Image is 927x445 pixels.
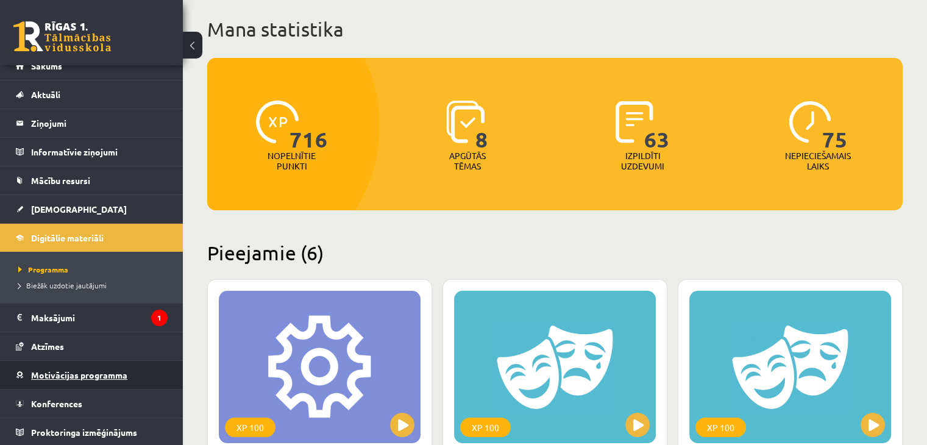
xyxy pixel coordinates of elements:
[644,101,670,151] span: 63
[446,101,485,143] img: icon-learned-topics-4a711ccc23c960034f471b6e78daf4a3bad4a20eaf4de84257b87e66633f6470.svg
[619,151,666,171] p: Izpildīti uzdevumi
[16,80,168,109] a: Aktuāli
[475,101,488,151] span: 8
[16,361,168,389] a: Motivācijas programma
[151,310,168,326] i: 1
[31,427,137,438] span: Proktoringa izmēģinājums
[31,369,127,380] span: Motivācijas programma
[13,21,111,52] a: Rīgas 1. Tālmācības vidusskola
[16,166,168,194] a: Mācību resursi
[16,390,168,418] a: Konferences
[16,195,168,223] a: [DEMOGRAPHIC_DATA]
[31,60,62,71] span: Sākums
[31,175,90,186] span: Mācību resursi
[18,280,171,291] a: Biežāk uzdotie jautājumi
[16,52,168,80] a: Sākums
[256,101,299,143] img: icon-xp-0682a9bc20223a9ccc6f5883a126b849a74cddfe5390d2b41b4391c66f2066e7.svg
[289,101,328,151] span: 716
[31,398,82,409] span: Konferences
[31,232,104,243] span: Digitālie materiāli
[785,151,851,171] p: Nepieciešamais laiks
[207,241,903,265] h2: Pieejamie (6)
[31,304,168,332] legend: Maksājumi
[444,151,491,171] p: Apgūtās tēmas
[16,224,168,252] a: Digitālie materiāli
[789,101,831,143] img: icon-clock-7be60019b62300814b6bd22b8e044499b485619524d84068768e800edab66f18.svg
[16,109,168,137] a: Ziņojumi
[16,138,168,166] a: Informatīvie ziņojumi
[31,109,168,137] legend: Ziņojumi
[31,138,168,166] legend: Informatīvie ziņojumi
[207,17,903,41] h1: Mana statistika
[460,418,511,437] div: XP 100
[18,280,107,290] span: Biežāk uzdotie jautājumi
[695,418,746,437] div: XP 100
[18,265,68,274] span: Programma
[16,332,168,360] a: Atzīmes
[616,101,653,143] img: icon-completed-tasks-ad58ae20a441b2904462921112bc710f1caf180af7a3daa7317a5a94f2d26646.svg
[225,418,275,437] div: XP 100
[18,264,171,275] a: Programma
[31,204,127,215] span: [DEMOGRAPHIC_DATA]
[16,304,168,332] a: Maksājumi1
[31,89,60,100] span: Aktuāli
[822,101,848,151] span: 75
[31,341,64,352] span: Atzīmes
[268,151,316,171] p: Nopelnītie punkti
